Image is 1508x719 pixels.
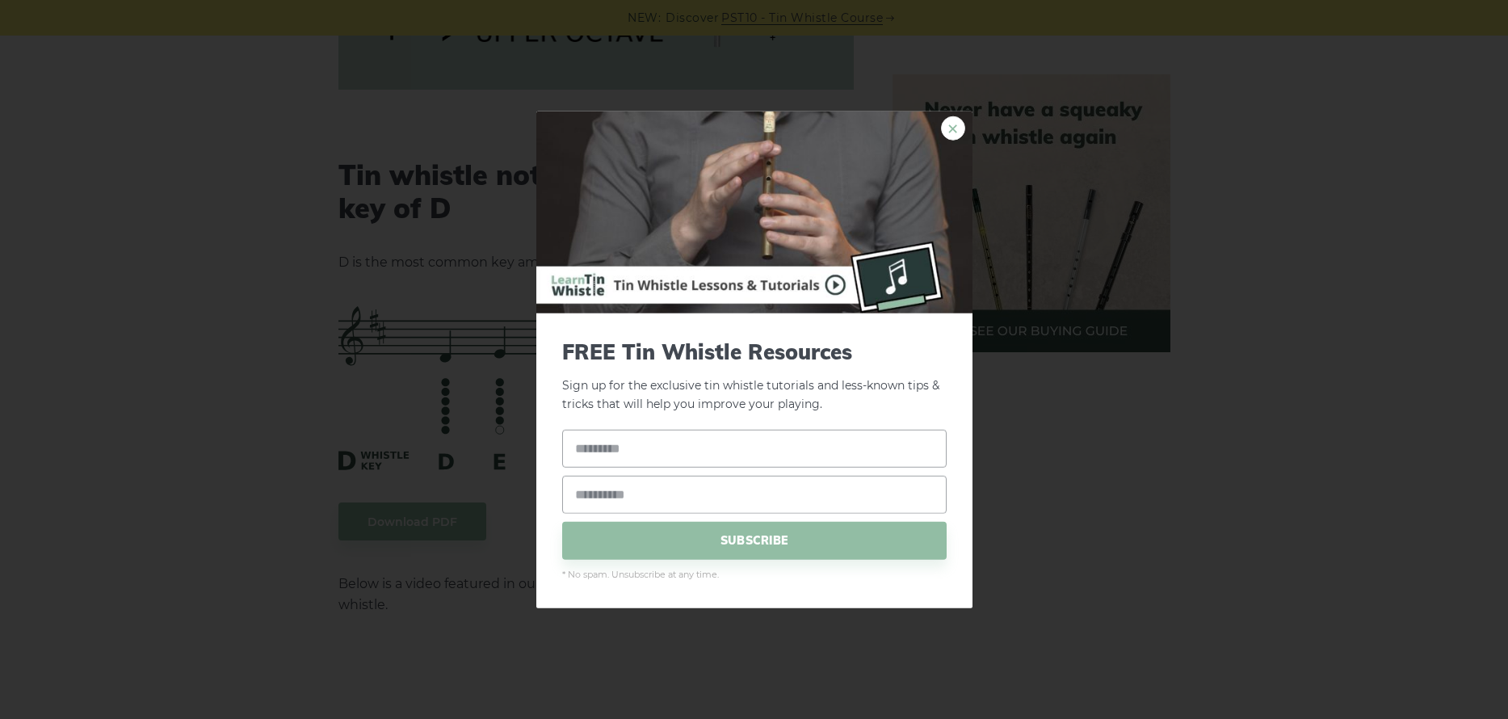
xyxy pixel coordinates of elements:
[562,567,947,582] span: * No spam. Unsubscribe at any time.
[941,116,965,141] a: ×
[562,339,947,364] span: FREE Tin Whistle Resources
[536,111,972,313] img: Tin Whistle Buying Guide Preview
[562,521,947,559] span: SUBSCRIBE
[562,339,947,414] p: Sign up for the exclusive tin whistle tutorials and less-known tips & tricks that will help you i...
